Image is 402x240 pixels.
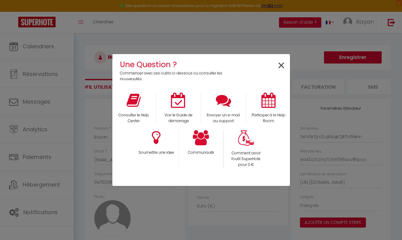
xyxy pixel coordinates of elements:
p: Commencer avec ces outils ci-dessous ou consulter les nouveautés. [120,70,227,82]
p: Voir le Guide de démarrage [160,112,197,124]
p: Consulter le Help Center [115,112,152,124]
h4: Une Question ? [120,59,227,70]
img: Money bag [238,130,254,146]
p: Comment avoir l'outil SuperHote pour 0 € [228,150,264,168]
p: Participer à la Help Room [250,112,287,124]
p: Envoyer un e-mail au support [205,112,242,124]
p: Communauté [183,150,219,156]
span: × [277,56,285,75]
button: Close [277,59,285,73]
p: Soumettre une idee [138,150,175,156]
